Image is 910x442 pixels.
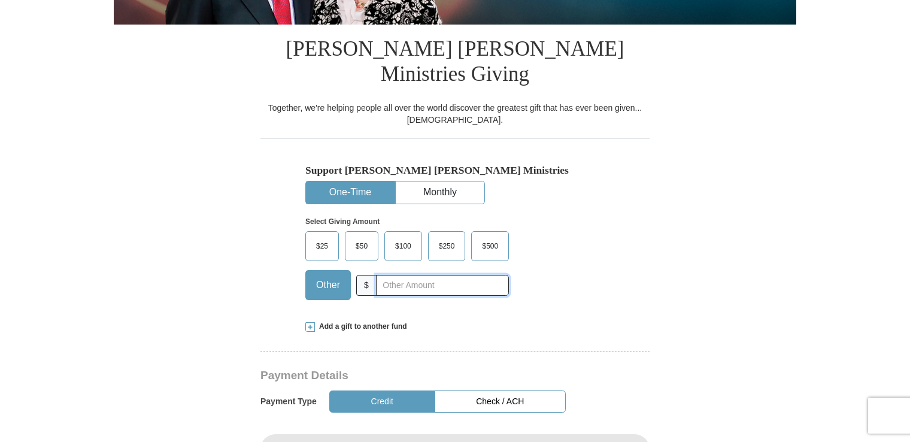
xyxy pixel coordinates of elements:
[310,237,334,255] span: $25
[260,25,650,102] h1: [PERSON_NAME] [PERSON_NAME] Ministries Giving
[260,396,317,407] h5: Payment Type
[433,237,461,255] span: $250
[305,217,380,226] strong: Select Giving Amount
[476,237,504,255] span: $500
[435,390,566,413] button: Check / ACH
[306,181,395,204] button: One-Time
[260,102,650,126] div: Together, we're helping people all over the world discover the greatest gift that has ever been g...
[315,322,407,332] span: Add a gift to another fund
[376,275,509,296] input: Other Amount
[396,181,484,204] button: Monthly
[350,237,374,255] span: $50
[329,390,435,413] button: Credit
[305,164,605,177] h5: Support [PERSON_NAME] [PERSON_NAME] Ministries
[356,275,377,296] span: $
[260,369,566,383] h3: Payment Details
[389,237,417,255] span: $100
[310,276,346,294] span: Other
